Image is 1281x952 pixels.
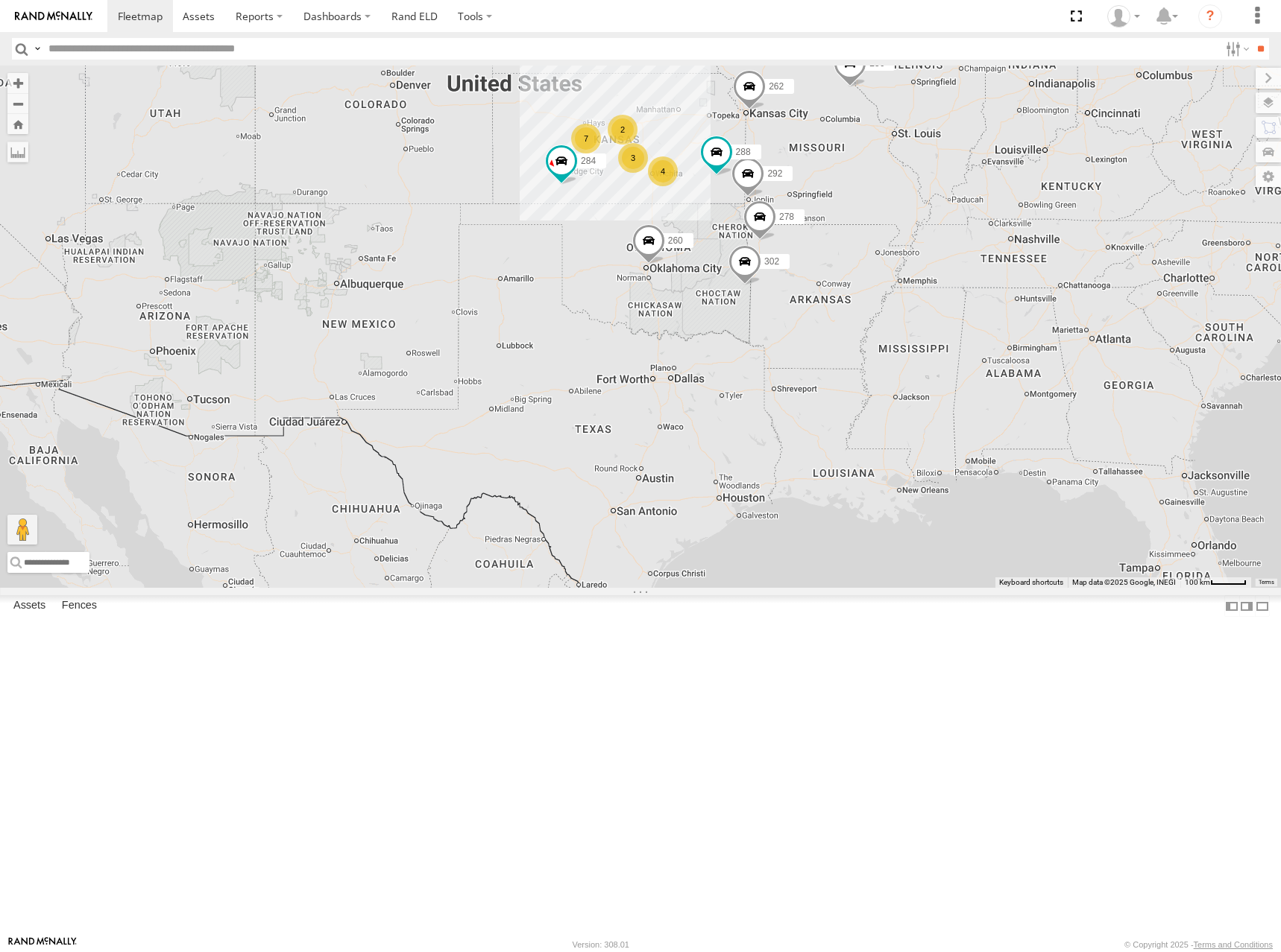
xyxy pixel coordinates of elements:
[1255,595,1270,617] label: Hide Summary Table
[779,212,794,222] span: 278
[1185,578,1210,586] span: 100 km
[764,256,779,266] span: 302
[7,142,28,162] label: Measure
[769,80,784,91] span: 262
[8,937,77,952] a: Visit our Website
[1224,595,1239,617] label: Dock Summary Table to the Left
[15,11,92,22] img: rand-logo.svg
[7,114,28,134] button: Zoom Home
[7,93,28,114] button: Zoom out
[608,115,638,145] div: 2
[999,577,1063,588] button: Keyboard shortcuts
[1124,940,1273,949] div: © Copyright 2025 -
[31,38,43,60] label: Search Query
[7,515,37,545] button: Drag Pegman onto the map to open Street View
[573,940,629,949] div: Version: 308.01
[869,58,884,69] span: 256
[767,168,782,179] span: 292
[618,143,648,173] div: 3
[1072,578,1176,586] span: Map data ©2025 Google, INEGI
[1259,579,1274,585] a: Terms (opens in new tab)
[1102,5,1145,28] div: Shane Miller
[1194,940,1273,949] a: Terms and Conditions
[1256,166,1281,187] label: Map Settings
[581,155,596,165] span: 284
[54,596,104,617] label: Fences
[1180,577,1251,588] button: Map Scale: 100 km per 45 pixels
[7,73,28,93] button: Zoom in
[648,156,678,186] div: 4
[571,124,601,153] div: 7
[1220,38,1252,60] label: Search Filter Options
[736,147,751,157] span: 288
[668,235,683,245] span: 260
[1239,595,1254,617] label: Dock Summary Table to the Right
[6,596,53,617] label: Assets
[1198,4,1222,28] i: ?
